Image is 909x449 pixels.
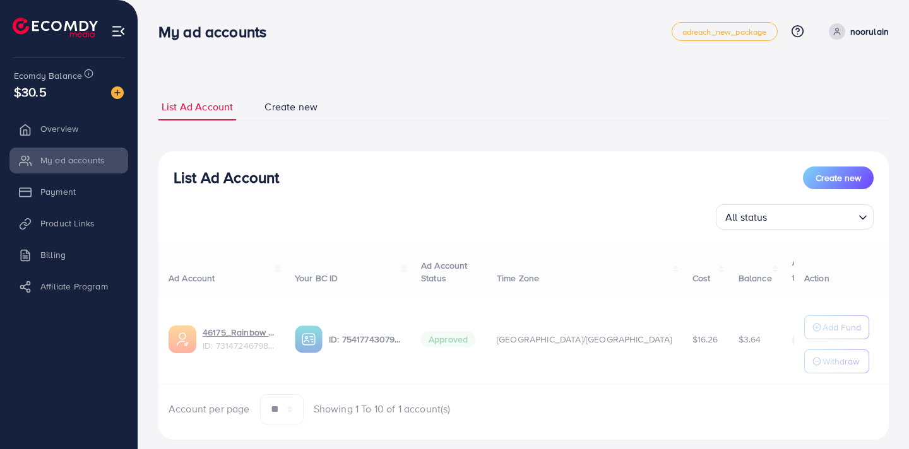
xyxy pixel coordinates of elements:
span: Ecomdy Balance [14,69,82,82]
span: adreach_new_package [682,28,767,36]
h3: My ad accounts [158,23,276,41]
p: noorulain [850,24,889,39]
img: menu [111,24,126,38]
span: $30.5 [14,83,47,101]
a: noorulain [824,23,889,40]
div: Search for option [716,204,874,230]
span: List Ad Account [162,100,233,114]
span: Create new [264,100,318,114]
button: Create new [803,166,874,189]
h3: List Ad Account [174,168,279,187]
img: image [111,86,124,99]
input: Search for option [771,206,853,226]
span: Create new [816,172,861,184]
img: logo [13,18,98,37]
a: adreach_new_package [672,22,778,41]
span: All status [723,208,770,226]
